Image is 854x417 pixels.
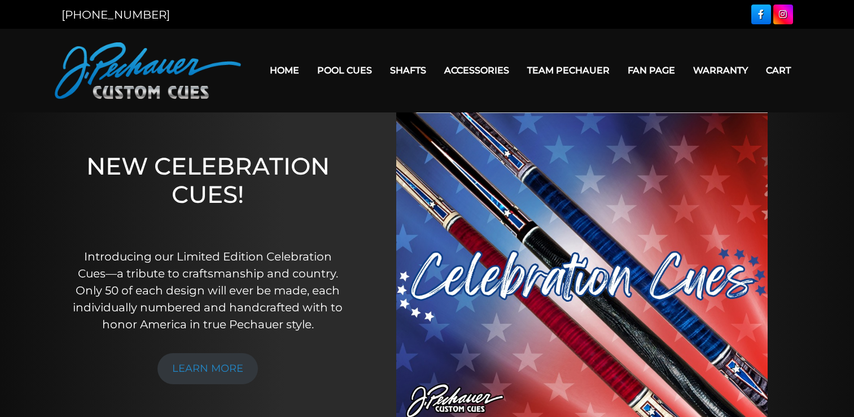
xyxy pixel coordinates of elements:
[157,353,258,384] a: LEARN MORE
[619,56,684,85] a: Fan Page
[381,56,435,85] a: Shafts
[62,8,170,21] a: [PHONE_NUMBER]
[261,56,308,85] a: Home
[69,248,346,333] p: Introducing our Limited Edition Celebration Cues—a tribute to craftsmanship and country. Only 50 ...
[757,56,800,85] a: Cart
[308,56,381,85] a: Pool Cues
[518,56,619,85] a: Team Pechauer
[55,42,241,99] img: Pechauer Custom Cues
[435,56,518,85] a: Accessories
[69,152,346,233] h1: NEW CELEBRATION CUES!
[684,56,757,85] a: Warranty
